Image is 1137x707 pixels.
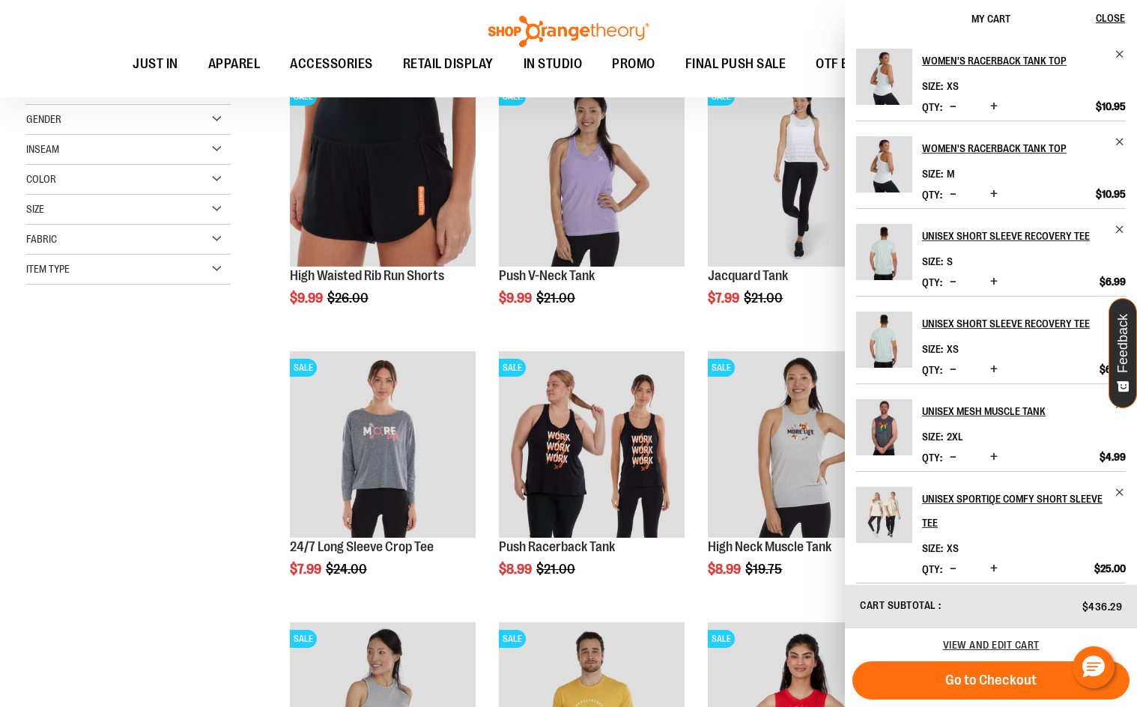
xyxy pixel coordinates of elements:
[947,542,959,554] span: XS
[612,47,655,81] span: PROMO
[282,73,483,344] div: product
[1109,298,1137,408] button: Feedback - Show survey
[290,539,434,554] a: 24/7 Long Sleeve Crop Tee
[922,399,1106,423] h2: Unisex Mesh Muscle Tank
[708,351,894,539] a: Product image for High Neck Muscle TankSALE
[986,100,1001,115] button: Increase product quantity
[947,80,959,92] span: XS
[922,399,1126,423] a: Unisex Mesh Muscle Tank
[922,168,943,180] dt: Size
[26,263,70,275] span: Item Type
[922,189,942,201] label: Qty
[1115,224,1126,235] a: Remove item
[943,639,1040,651] a: View and edit cart
[499,268,595,283] a: Push V-Neck Tank
[26,233,57,245] span: Fabric
[801,47,899,82] a: OTF BY YOU
[486,16,651,47] img: Shop Orangetheory
[536,562,577,577] span: $21.00
[922,487,1126,535] a: Unisex Sportiqe Comfy Short Sleeve Tee
[922,101,942,113] label: Qty
[816,47,884,81] span: OTF BY YOU
[290,359,317,377] span: SALE
[856,49,912,115] a: Women's Racerback Tank Top
[856,296,1126,383] li: Product
[708,268,788,283] a: Jacquard Tank
[946,450,960,465] button: Decrease product quantity
[946,562,960,577] button: Decrease product quantity
[946,362,960,377] button: Decrease product quantity
[1096,187,1126,201] span: $10.95
[670,47,801,81] a: FINAL PUSH SALE
[1073,646,1115,688] button: Hello, have a question? Let’s chat.
[922,80,943,92] dt: Size
[509,47,598,82] a: IN STUDIO
[290,351,476,539] a: Product image for 24/7 Long Sleeve Crop TeeSALE
[700,344,901,615] div: product
[856,312,912,368] img: Unisex Short Sleeve Recovery Tee
[708,80,894,266] img: Front view of Jacquard Tank
[708,80,894,268] a: Front view of Jacquard TankSALE
[118,47,193,82] a: JUST IN
[193,47,276,82] a: APPAREL
[26,143,59,155] span: Inseam
[290,562,324,577] span: $7.99
[524,47,583,81] span: IN STUDIO
[922,276,942,288] label: Qty
[1115,487,1126,498] a: Remove item
[856,312,912,377] a: Unisex Short Sleeve Recovery Tee
[922,343,943,355] dt: Size
[856,49,912,105] img: Women's Racerback Tank Top
[986,450,1001,465] button: Increase product quantity
[922,224,1106,248] h2: Unisex Short Sleeve Recovery Tee
[499,539,615,554] a: Push Racerback Tank
[1096,100,1126,113] span: $10.95
[856,208,1126,296] li: Product
[403,47,494,81] span: RETAIL DISPLAY
[499,351,685,537] img: Product image for Push Racerback Tank
[856,487,912,553] a: Unisex Sportiqe Comfy Short Sleeve Tee
[922,431,943,443] dt: Size
[986,362,1001,377] button: Increase product quantity
[700,73,901,344] div: product
[922,563,942,575] label: Qty
[491,73,692,344] div: product
[922,312,1126,336] a: Unisex Short Sleeve Recovery Tee
[499,359,526,377] span: SALE
[1100,450,1126,464] span: $4.99
[26,173,56,185] span: Color
[922,224,1126,248] a: Unisex Short Sleeve Recovery Tee
[290,351,476,537] img: Product image for 24/7 Long Sleeve Crop Tee
[946,100,960,115] button: Decrease product quantity
[856,49,1126,121] li: Product
[708,359,735,377] span: SALE
[1100,275,1126,288] span: $6.99
[133,47,178,81] span: JUST IN
[856,383,1126,471] li: Product
[1100,362,1126,376] span: $6.99
[1096,12,1125,24] span: Close
[499,562,534,577] span: $8.99
[536,291,577,306] span: $21.00
[856,121,1126,208] li: Product
[208,47,261,81] span: APPAREL
[685,47,786,81] span: FINAL PUSH SALE
[856,487,912,543] img: Unisex Sportiqe Comfy Short Sleeve Tee
[852,661,1130,700] button: Go to Checkout
[499,80,685,268] a: Product image for Push V-Neck TankSALE
[986,275,1001,290] button: Increase product quantity
[856,471,1126,583] li: Product
[499,291,534,306] span: $9.99
[986,562,1001,577] button: Increase product quantity
[922,487,1106,535] h2: Unisex Sportiqe Comfy Short Sleeve Tee
[708,562,743,577] span: $8.99
[1115,49,1126,60] a: Remove item
[922,452,942,464] label: Qty
[290,47,373,81] span: ACCESSORIES
[708,539,831,554] a: High Neck Muscle Tank
[856,399,912,465] a: Unisex Mesh Muscle Tank
[290,291,325,306] span: $9.99
[945,672,1037,688] span: Go to Checkout
[499,630,526,648] span: SALE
